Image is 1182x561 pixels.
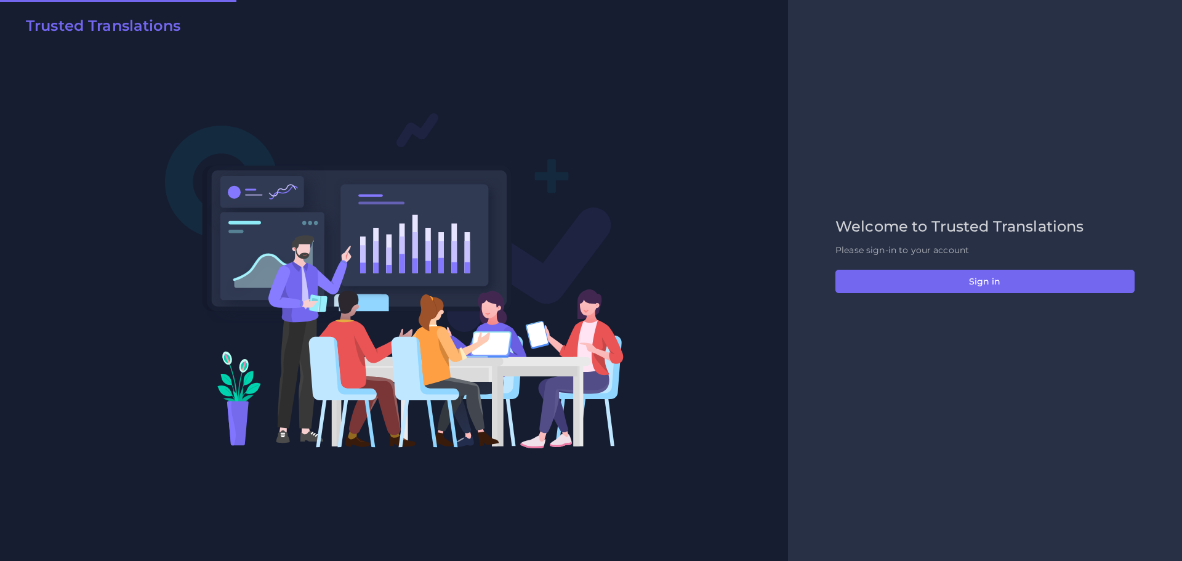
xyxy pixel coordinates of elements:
img: Login V2 [164,112,624,449]
button: Sign in [835,270,1135,293]
h2: Welcome to Trusted Translations [835,218,1135,236]
a: Trusted Translations [17,17,180,39]
p: Please sign-in to your account [835,244,1135,257]
h2: Trusted Translations [26,17,180,35]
